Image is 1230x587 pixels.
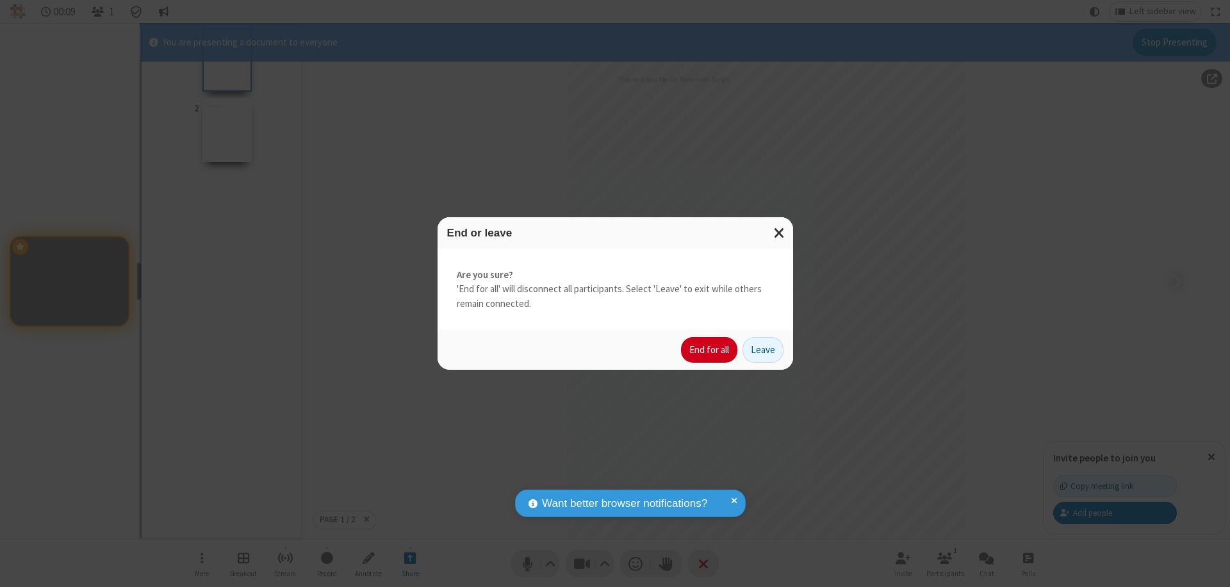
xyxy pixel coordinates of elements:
[766,217,793,249] button: Close modal
[447,227,783,239] h3: End or leave
[681,337,737,363] button: End for all
[542,495,707,512] span: Want better browser notifications?
[457,268,774,283] strong: Are you sure?
[438,249,793,331] div: 'End for all' will disconnect all participants. Select 'Leave' to exit while others remain connec...
[742,337,783,363] button: Leave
